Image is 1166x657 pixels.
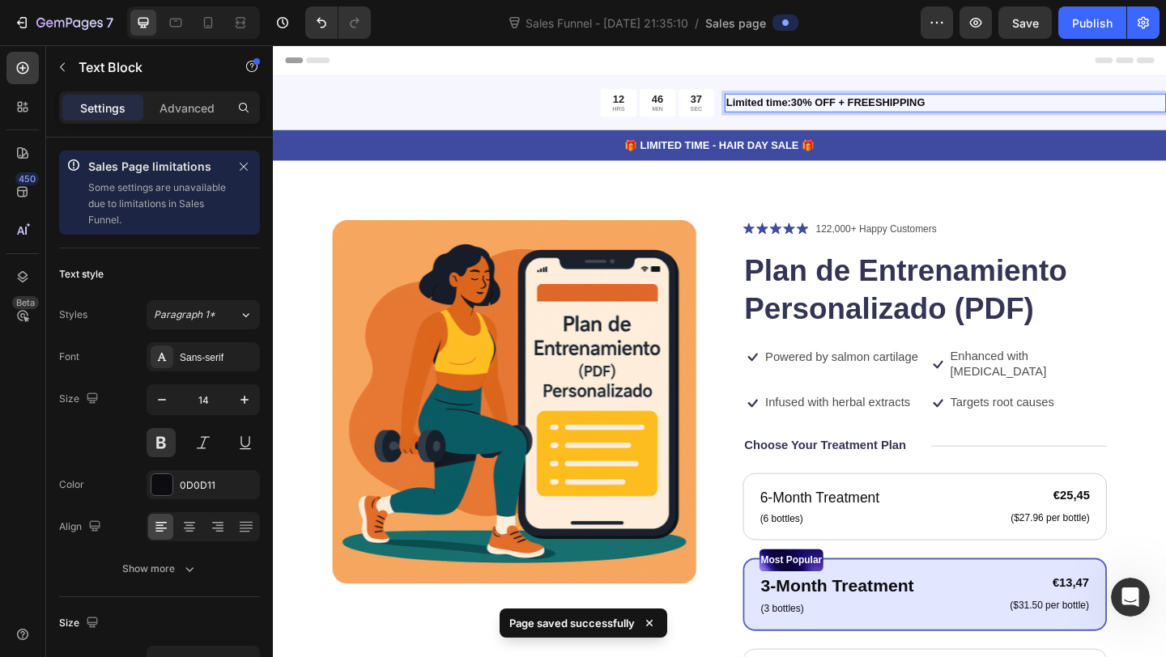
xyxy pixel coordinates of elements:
div: 0D0D11 [180,478,256,493]
p: How can we help? [32,142,291,170]
p: ($31.50 per bottle) [802,603,887,617]
p: 7 [106,13,113,32]
span: Sales page [705,15,766,32]
button: Publish [1058,6,1126,39]
p: 6-Month Treatment [530,481,660,504]
p: Some settings are unavailable due to limitations in Sales Funnel. [88,180,228,228]
p: SEC [454,66,467,74]
div: €13,47 [800,575,889,596]
div: ❓Visit Help center [33,273,271,290]
img: Profile image for Abraham [220,26,253,58]
div: Size [59,612,102,634]
h1: Plan de Entrenamiento Personalizado (PDF) [511,222,907,309]
div: Send us a messageWe typically reply in under 30 minutes [16,190,308,252]
div: Rich Text Editor. Editing area: main [492,53,972,73]
div: Watch Youtube tutorials [33,303,271,320]
p: 122,000+ Happy Customers [590,192,721,208]
span: Messages [215,545,271,557]
iframe: Intercom live chat [1111,578,1150,617]
div: 450 [15,172,39,185]
p: (6 bottles) [530,507,660,523]
div: We typically reply in under 30 minutes [33,221,270,238]
p: Infused with herbal extracts [535,380,693,397]
div: Size [59,388,102,410]
p: HRS [369,66,383,74]
div: Beta [12,296,39,309]
div: Color [59,477,84,492]
p: Limited time:30% OFF + FREESHIPPING [493,54,970,71]
p: ($27.96 per bottle) [802,507,888,521]
button: Paragraph 1* [147,300,260,329]
span: Paragraph 1* [154,307,215,322]
div: Align [59,516,104,538]
div: Suggest features or report bugs here. [33,409,291,426]
p: Powered by salmon cartilage [535,331,701,348]
p: MIN [412,66,425,74]
p: Enhanced with [MEDICAL_DATA] [737,330,906,364]
a: ❓Visit Help center [23,267,300,297]
span: / [695,15,699,32]
span: Save [1012,16,1039,30]
span: Home [62,545,99,557]
h2: 💡 Share your ideas [33,386,291,403]
img: Profile image for Kyle [159,26,191,58]
p: Settings [80,100,126,117]
img: logo [32,35,126,53]
div: Undo/Redo [305,6,371,39]
p: Choose Your Treatment Plan [513,427,688,444]
p: Page saved successfully [509,615,635,631]
div: 46 [412,51,425,66]
div: Sans-serif [180,350,256,365]
button: Messages [162,505,324,570]
button: Show more [59,554,260,583]
p: 🎁 LIMITED TIME - HAIR DAY SALE 🎁 [2,100,970,117]
button: Send Feedback [33,433,291,465]
a: Join community [23,327,300,357]
a: Watch Youtube tutorials [23,297,300,327]
div: 12 [369,51,383,66]
p: Most Popular [530,549,597,570]
p: Sales Page limitations [88,157,228,176]
p: Hi there, [32,115,291,142]
div: €25,45 [801,480,890,500]
button: Save [998,6,1052,39]
p: Targets root causes [737,380,850,397]
div: Font [59,350,79,364]
p: Advanced [160,100,215,117]
div: Show more [122,561,198,577]
span: Sales Funnel - [DATE] 21:35:10 [522,15,692,32]
div: Send us a message [33,204,270,221]
div: Close [279,26,308,55]
img: Profile image for Kiran [189,26,222,58]
div: Text style [59,267,104,282]
div: Join community [33,333,271,350]
iframe: Design area [273,45,1166,657]
p: (3 bottles) [530,604,697,621]
button: 7 [6,6,121,39]
p: Text Block [79,57,216,77]
div: Styles [59,307,87,322]
div: 37 [454,51,467,66]
div: Publish [1072,15,1113,32]
p: 3-Month Treatment [530,574,697,602]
